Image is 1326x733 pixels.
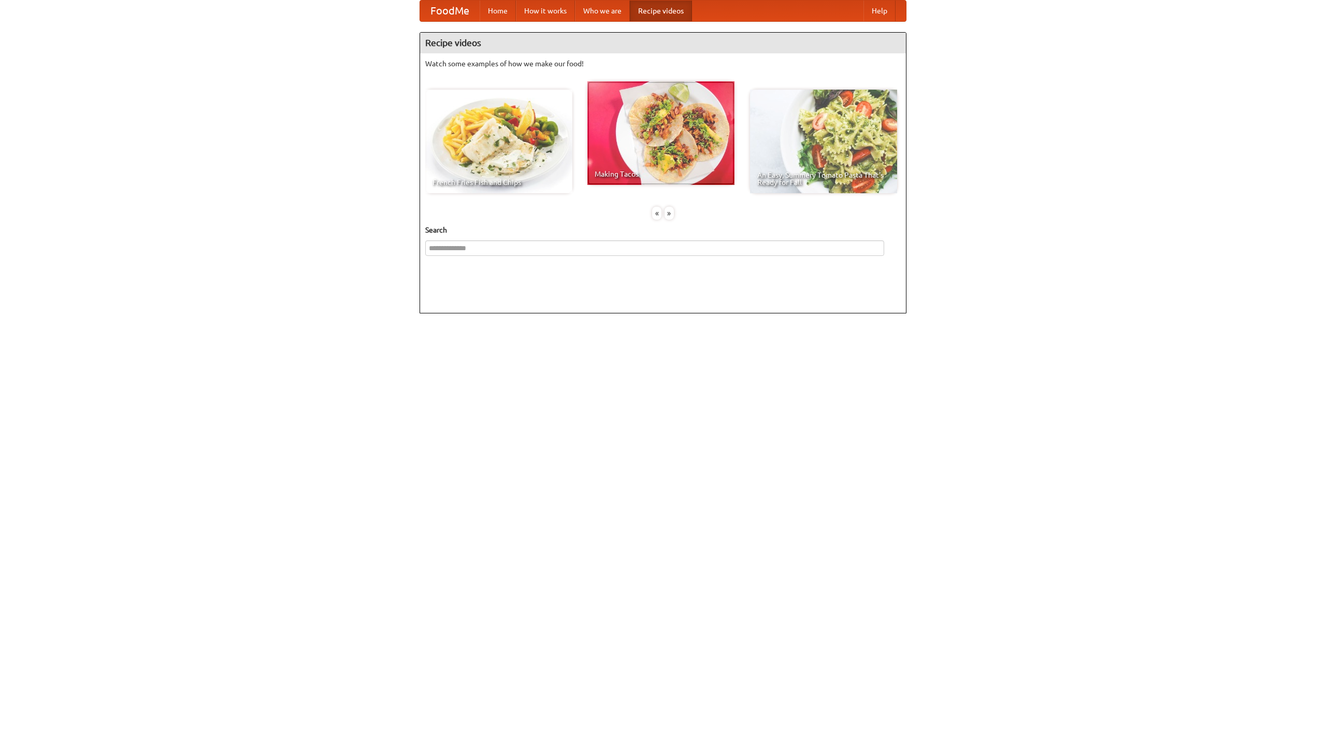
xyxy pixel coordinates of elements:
[595,170,727,178] span: Making Tacos
[420,33,906,53] h4: Recipe videos
[757,171,890,186] span: An Easy, Summery Tomato Pasta That's Ready for Fall
[665,207,674,220] div: »
[480,1,516,21] a: Home
[750,90,897,193] a: An Easy, Summery Tomato Pasta That's Ready for Fall
[425,225,901,235] h5: Search
[630,1,692,21] a: Recipe videos
[420,1,480,21] a: FoodMe
[433,179,565,186] span: French Fries Fish and Chips
[575,1,630,21] a: Who we are
[425,90,572,193] a: French Fries Fish and Chips
[587,81,734,185] a: Making Tacos
[863,1,896,21] a: Help
[652,207,661,220] div: «
[425,59,901,69] p: Watch some examples of how we make our food!
[516,1,575,21] a: How it works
